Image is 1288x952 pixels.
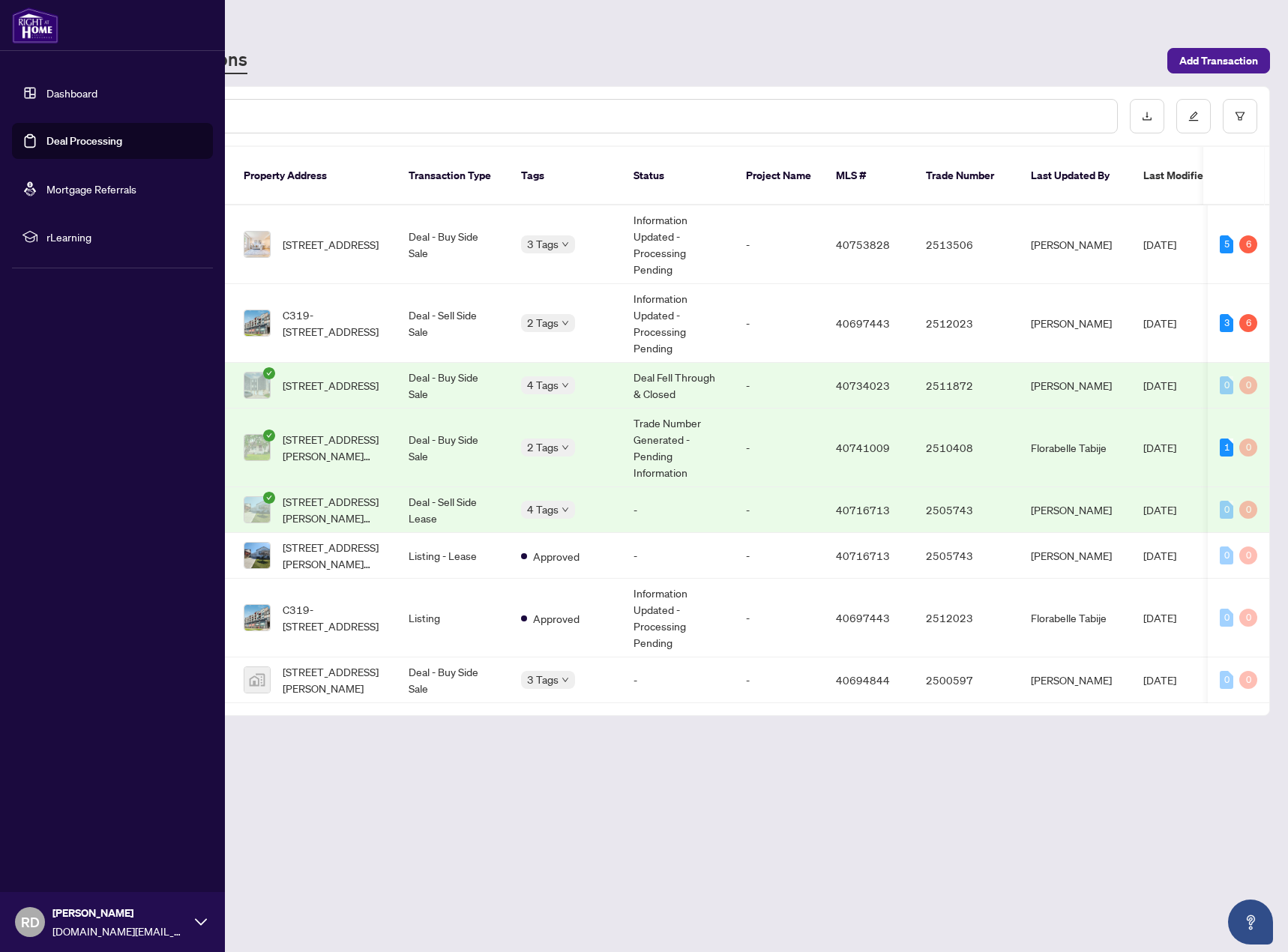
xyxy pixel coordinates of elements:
[914,363,1019,409] td: 2511872
[1143,611,1176,624] span: [DATE]
[1220,235,1233,253] div: 5
[1019,147,1131,205] th: Last Updated By
[734,533,824,579] td: -
[232,147,397,205] th: Property Address
[622,579,734,657] td: Information Updated - Processing Pending
[1019,533,1131,579] td: [PERSON_NAME]
[21,912,40,933] span: RD
[622,205,734,284] td: Information Updated - Processing Pending
[914,205,1019,284] td: 2513506
[397,487,509,533] td: Deal - Sell Side Lease
[533,548,580,564] span: Approved
[824,147,914,205] th: MLS #
[836,238,890,251] span: 40753828
[244,605,270,630] img: thumbnail-img
[1220,546,1233,564] div: 0
[244,497,270,522] img: thumbnail-img
[622,533,734,579] td: -
[263,367,275,379] span: check-circle
[1019,205,1131,284] td: [PERSON_NAME]
[533,610,580,627] span: Approved
[562,444,569,451] span: down
[622,657,734,703] td: -
[1019,363,1131,409] td: [PERSON_NAME]
[244,232,270,257] img: thumbnail-img
[1019,409,1131,487] td: Florabelle Tabije
[622,409,734,487] td: Trade Number Generated - Pending Information
[914,657,1019,703] td: 2500597
[734,579,824,657] td: -
[622,147,734,205] th: Status
[562,676,569,684] span: down
[46,86,97,100] a: Dashboard
[244,435,270,460] img: thumbnail-img
[527,671,559,688] span: 3 Tags
[914,284,1019,363] td: 2512023
[1239,376,1257,394] div: 0
[914,533,1019,579] td: 2505743
[397,363,509,409] td: Deal - Buy Side Sale
[836,441,890,454] span: 40741009
[1220,376,1233,394] div: 0
[283,307,385,340] span: C319-[STREET_ADDRESS]
[283,601,385,634] span: C319-[STREET_ADDRESS]
[836,673,890,687] span: 40694844
[263,492,275,504] span: check-circle
[734,487,824,533] td: -
[1143,549,1176,562] span: [DATE]
[397,533,509,579] td: Listing - Lease
[1239,314,1257,332] div: 6
[734,205,824,284] td: -
[263,430,275,442] span: check-circle
[1143,673,1176,687] span: [DATE]
[914,147,1019,205] th: Trade Number
[836,611,890,624] span: 40697443
[562,382,569,389] span: down
[244,310,270,336] img: thumbnail-img
[527,314,559,331] span: 2 Tags
[527,439,559,456] span: 2 Tags
[46,229,202,245] span: rLearning
[1239,546,1257,564] div: 0
[1220,501,1233,519] div: 0
[1143,167,1235,184] span: Last Modified Date
[734,147,824,205] th: Project Name
[1143,316,1176,330] span: [DATE]
[1019,657,1131,703] td: [PERSON_NAME]
[397,409,509,487] td: Deal - Buy Side Sale
[1143,238,1176,251] span: [DATE]
[52,905,187,921] span: [PERSON_NAME]
[527,235,559,253] span: 3 Tags
[397,657,509,703] td: Deal - Buy Side Sale
[1019,579,1131,657] td: Florabelle Tabije
[283,236,379,253] span: [STREET_ADDRESS]
[46,182,136,196] a: Mortgage Referrals
[244,543,270,568] img: thumbnail-img
[1143,379,1176,392] span: [DATE]
[836,503,890,516] span: 40716713
[1220,671,1233,689] div: 0
[397,284,509,363] td: Deal - Sell Side Sale
[1131,147,1266,205] th: Last Modified Date
[46,134,122,148] a: Deal Processing
[1223,99,1257,133] button: filter
[1130,99,1164,133] button: download
[283,663,385,696] span: [STREET_ADDRESS][PERSON_NAME]
[1239,235,1257,253] div: 6
[283,539,385,572] span: [STREET_ADDRESS][PERSON_NAME][PERSON_NAME]
[836,379,890,392] span: 40734023
[1239,609,1257,627] div: 0
[1167,48,1270,73] button: Add Transaction
[397,205,509,284] td: Deal - Buy Side Sale
[914,579,1019,657] td: 2512023
[1239,439,1257,457] div: 0
[527,376,559,394] span: 4 Tags
[836,549,890,562] span: 40716713
[622,284,734,363] td: Information Updated - Processing Pending
[1220,609,1233,627] div: 0
[52,923,187,939] span: [DOMAIN_NAME][EMAIL_ADDRESS][DOMAIN_NAME]
[1019,284,1131,363] td: [PERSON_NAME]
[527,501,559,518] span: 4 Tags
[622,363,734,409] td: Deal Fell Through & Closed
[562,241,569,248] span: down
